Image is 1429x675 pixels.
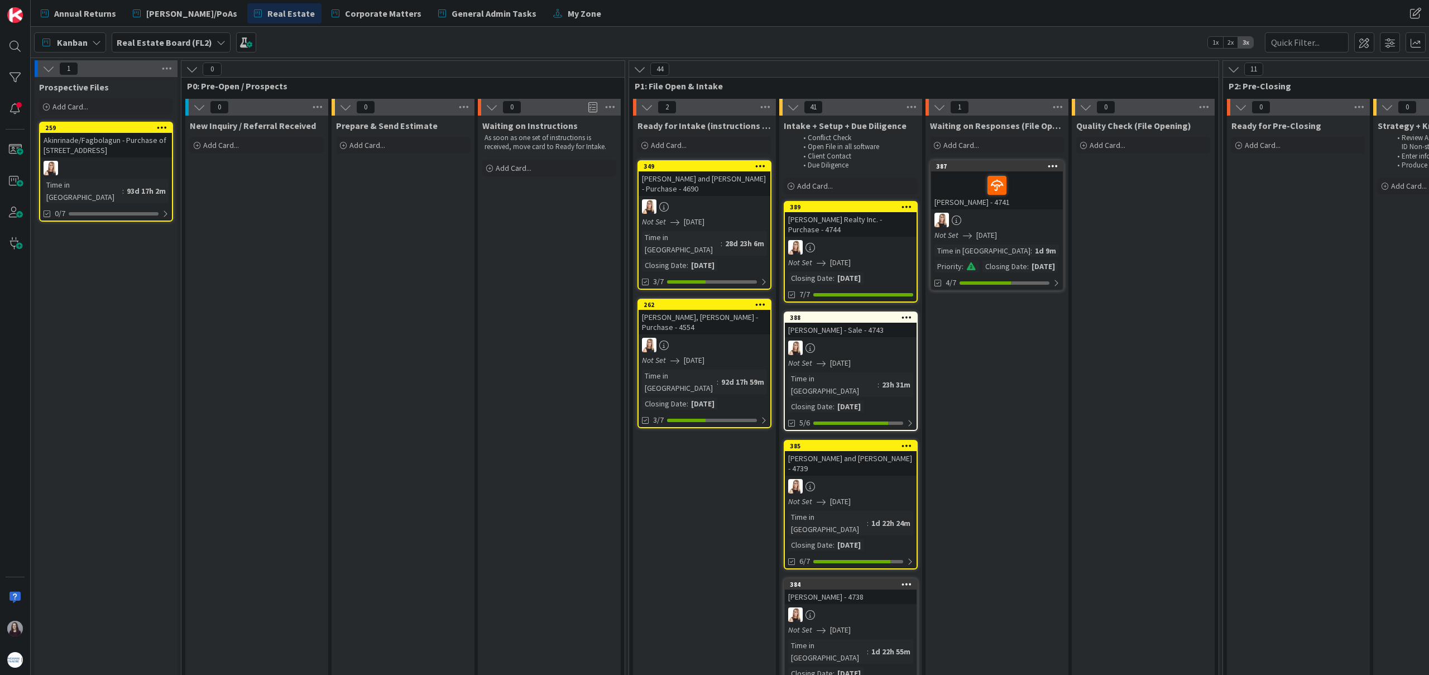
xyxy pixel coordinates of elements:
[721,237,722,250] span: :
[688,259,717,271] div: [DATE]
[867,645,869,658] span: :
[356,100,375,114] span: 0
[40,161,172,175] div: DB
[325,3,428,23] a: Corporate Matters
[788,607,803,622] img: DB
[788,625,812,635] i: Not Set
[788,341,803,355] img: DB
[637,120,771,131] span: Ready for Intake (instructions received)
[568,7,601,20] span: My Zone
[785,313,917,337] div: 388[PERSON_NAME] - Sale - 4743
[1027,260,1029,272] span: :
[642,259,687,271] div: Closing Date
[642,338,656,352] img: DB
[57,36,88,49] span: Kanban
[1223,37,1238,48] span: 2x
[637,160,771,290] a: 349[PERSON_NAME] and [PERSON_NAME] - Purchase - 4690DBNot Set[DATE]Time in [GEOGRAPHIC_DATA]:28d ...
[34,3,123,23] a: Annual Returns
[52,102,88,112] span: Add Card...
[345,7,421,20] span: Corporate Matters
[788,511,867,535] div: Time in [GEOGRAPHIC_DATA]
[431,3,543,23] a: General Admin Tasks
[642,217,666,227] i: Not Set
[7,652,23,668] img: avatar
[639,171,770,196] div: [PERSON_NAME] and [PERSON_NAME] - Purchase - 4690
[117,37,212,48] b: Real Estate Board (FL2)
[1076,120,1191,131] span: Quality Check (File Opening)
[40,123,172,133] div: 259
[830,357,851,369] span: [DATE]
[39,122,173,222] a: 259Akinrinade/Fagbolagun - Purchase of [STREET_ADDRESS]DBTime in [GEOGRAPHIC_DATA]:93d 17h 2m0/7
[1251,100,1270,114] span: 0
[833,272,835,284] span: :
[784,201,918,303] a: 389[PERSON_NAME] Realty Inc. - Purchase - 4744DBNot Set[DATE]Closing Date:[DATE]7/7
[788,257,812,267] i: Not Set
[785,441,917,476] div: 385[PERSON_NAME] and [PERSON_NAME] - 4739
[931,171,1063,209] div: [PERSON_NAME] - 4741
[790,442,917,450] div: 385
[644,301,770,309] div: 262
[830,257,851,269] span: [DATE]
[785,580,917,604] div: 384[PERSON_NAME] - 4738
[785,590,917,604] div: [PERSON_NAME] - 4738
[1096,100,1115,114] span: 0
[797,161,916,170] li: Due Diligence
[639,338,770,352] div: DB
[784,440,918,569] a: 385[PERSON_NAME] and [PERSON_NAME] - 4739DBNot Set[DATE]Time in [GEOGRAPHIC_DATA]:1d 22h 24mClosi...
[44,161,58,175] img: DB
[124,185,169,197] div: 93d 17h 2m
[950,100,969,114] span: 1
[788,400,833,413] div: Closing Date
[788,496,812,506] i: Not Set
[785,202,917,237] div: 389[PERSON_NAME] Realty Inc. - Purchase - 4744
[203,63,222,76] span: 0
[976,229,997,241] span: [DATE]
[642,199,656,214] img: DB
[642,231,721,256] div: Time in [GEOGRAPHIC_DATA]
[658,100,677,114] span: 2
[788,240,803,255] img: DB
[785,341,917,355] div: DB
[635,80,1205,92] span: P1: File Open & Intake
[546,3,608,23] a: My Zone
[788,272,833,284] div: Closing Date
[877,379,879,391] span: :
[1265,32,1349,52] input: Quick Filter...
[790,314,917,322] div: 388
[1029,260,1058,272] div: [DATE]
[639,300,770,334] div: 262[PERSON_NAME], [PERSON_NAME] - Purchase - 4554
[934,213,949,227] img: DB
[1398,100,1417,114] span: 0
[1244,63,1263,76] span: 11
[688,398,717,410] div: [DATE]
[788,539,833,551] div: Closing Date
[684,355,704,366] span: [DATE]
[653,414,664,426] span: 3/7
[485,133,614,152] p: As soon as one set of instructions is received, move card to Ready for Intake.
[40,123,172,157] div: 259Akinrinade/Fagbolagun - Purchase of [STREET_ADDRESS]
[722,237,767,250] div: 28d 23h 6m
[934,230,958,240] i: Not Set
[1391,181,1427,191] span: Add Card...
[1090,140,1125,150] span: Add Card...
[879,379,913,391] div: 23h 31m
[502,100,521,114] span: 0
[122,185,124,197] span: :
[496,163,531,173] span: Add Card...
[797,142,916,151] li: Open File in all software
[869,645,913,658] div: 1d 22h 55m
[869,517,913,529] div: 1d 22h 24m
[835,272,864,284] div: [DATE]
[788,639,867,664] div: Time in [GEOGRAPHIC_DATA]
[40,133,172,157] div: Akinrinade/Fagbolagun - Purchase of [STREET_ADDRESS]
[785,313,917,323] div: 388
[1208,37,1223,48] span: 1x
[639,161,770,171] div: 349
[830,496,851,508] span: [DATE]
[785,607,917,622] div: DB
[788,358,812,368] i: Not Set
[785,441,917,451] div: 385
[54,7,116,20] span: Annual Returns
[651,140,687,150] span: Add Card...
[247,3,322,23] a: Real Estate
